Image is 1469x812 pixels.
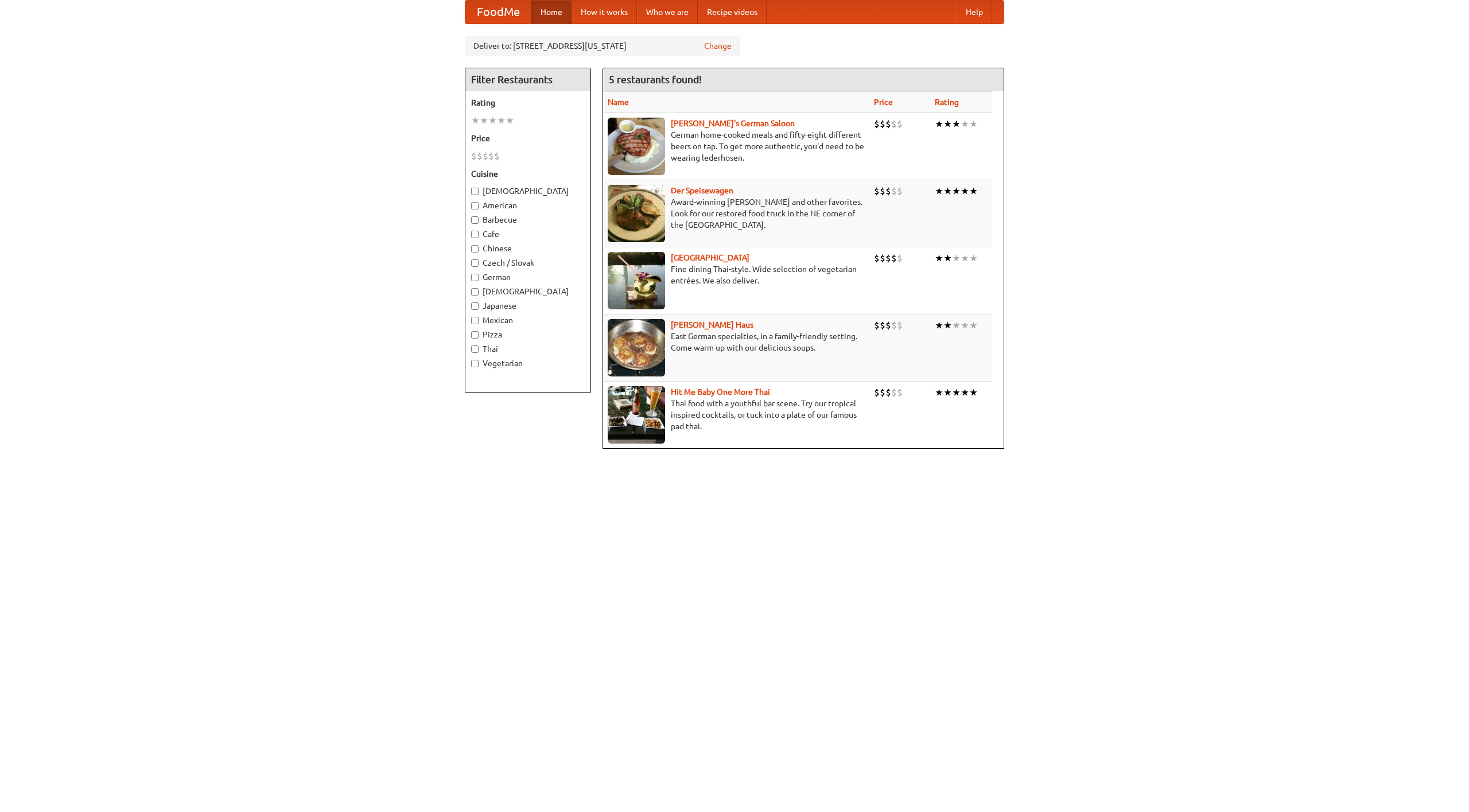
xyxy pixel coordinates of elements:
li: $ [897,319,903,332]
label: Chinese [471,243,585,254]
li: $ [880,185,885,197]
a: Name [608,98,629,107]
li: $ [874,386,880,399]
li: $ [483,150,488,162]
label: [DEMOGRAPHIC_DATA] [471,286,585,297]
li: ★ [471,114,480,127]
input: Pizza [471,331,479,339]
li: $ [891,319,897,332]
h5: Cuisine [471,168,585,180]
a: [PERSON_NAME]'s German Saloon [671,119,795,128]
li: ★ [969,386,978,399]
label: Thai [471,343,585,355]
img: speisewagen.jpg [608,185,665,242]
li: ★ [943,386,952,399]
a: [PERSON_NAME] Haus [671,320,753,329]
a: Home [531,1,572,24]
li: $ [874,185,880,197]
label: German [471,271,585,283]
li: ★ [488,114,497,127]
input: Vegetarian [471,360,479,367]
input: German [471,274,479,281]
p: East German specialties, in a family-friendly setting. Come warm up with our delicious soups. [608,331,865,353]
li: ★ [969,185,978,197]
a: Price [874,98,893,107]
p: Fine dining Thai-style. Wide selection of vegetarian entrées. We also deliver. [608,263,865,286]
a: Who we are [637,1,698,24]
li: $ [897,118,903,130]
label: Barbecue [471,214,585,226]
h5: Rating [471,97,585,108]
li: ★ [943,185,952,197]
li: ★ [969,319,978,332]
h5: Price [471,133,585,144]
input: Mexican [471,317,479,324]
li: ★ [943,118,952,130]
li: ★ [935,386,943,399]
a: Der Speisewagen [671,186,733,195]
li: ★ [961,118,969,130]
img: babythai.jpg [608,386,665,444]
li: ★ [952,386,961,399]
a: Hit Me Baby One More Thai [671,387,770,397]
li: ★ [961,185,969,197]
input: [DEMOGRAPHIC_DATA] [471,288,479,296]
li: ★ [943,319,952,332]
li: $ [488,150,494,162]
img: esthers.jpg [608,118,665,175]
li: $ [880,386,885,399]
li: ★ [952,319,961,332]
a: [GEOGRAPHIC_DATA] [671,253,749,262]
input: Barbecue [471,216,479,224]
li: $ [897,252,903,265]
label: Czech / Slovak [471,257,585,269]
li: ★ [961,319,969,332]
label: Mexican [471,314,585,326]
li: $ [880,118,885,130]
label: Cafe [471,228,585,240]
li: $ [494,150,500,162]
li: ★ [497,114,506,127]
li: ★ [943,252,952,265]
li: $ [885,118,891,130]
li: $ [874,319,880,332]
p: Award-winning [PERSON_NAME] and other favorites. Look for our restored food truck in the NE corne... [608,196,865,231]
li: $ [885,185,891,197]
li: ★ [935,185,943,197]
li: ★ [969,118,978,130]
li: $ [885,252,891,265]
label: [DEMOGRAPHIC_DATA] [471,185,585,197]
li: $ [891,185,897,197]
input: Cafe [471,231,479,238]
li: ★ [935,118,943,130]
li: ★ [935,319,943,332]
a: Rating [935,98,959,107]
p: Thai food with a youthful bar scene. Try our tropical inspired cocktails, or tuck into a plate of... [608,398,865,432]
li: $ [885,319,891,332]
a: FoodMe [465,1,531,24]
li: ★ [969,252,978,265]
li: ★ [480,114,488,127]
li: $ [471,150,477,162]
label: Japanese [471,300,585,312]
li: ★ [952,252,961,265]
li: $ [897,185,903,197]
a: How it works [572,1,637,24]
h4: Filter Restaurants [465,68,590,91]
li: $ [477,150,483,162]
li: $ [891,252,897,265]
input: Czech / Slovak [471,259,479,267]
li: $ [897,386,903,399]
li: $ [885,386,891,399]
div: Deliver to: [STREET_ADDRESS][US_STATE] [465,36,740,56]
input: Japanese [471,302,479,310]
li: ★ [961,386,969,399]
a: Recipe videos [698,1,767,24]
ng-pluralize: 5 restaurants found! [609,74,702,85]
a: Help [957,1,992,24]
